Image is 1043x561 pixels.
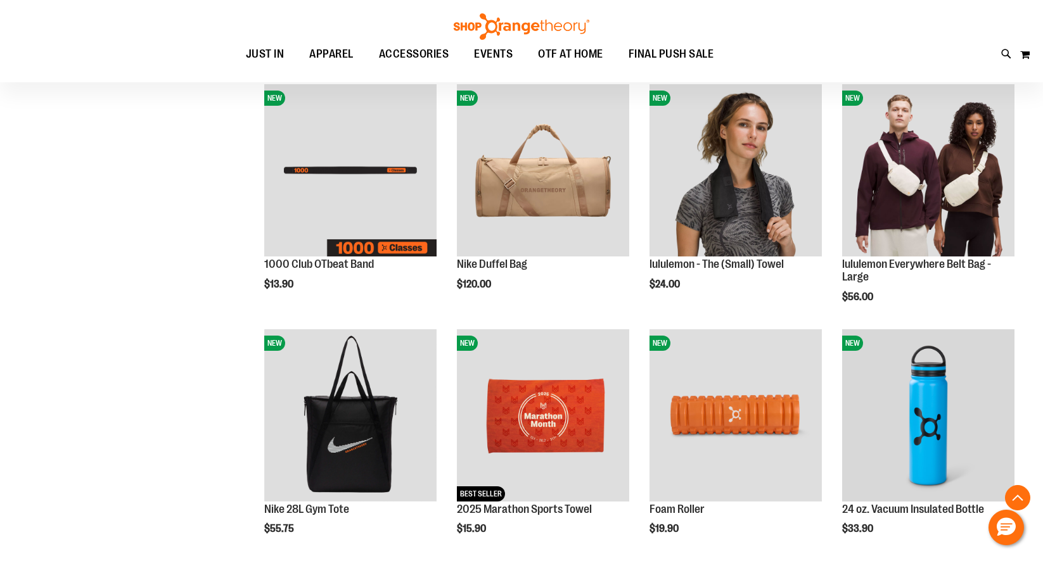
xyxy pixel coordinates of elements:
a: FINAL PUSH SALE [616,40,727,69]
a: EVENTS [461,40,525,69]
img: Nike 28L Gym Tote [264,329,437,501]
img: Shop Orangetheory [452,13,591,40]
span: JUST IN [246,40,285,68]
span: $24.00 [649,279,682,290]
div: product [258,78,443,316]
span: NEW [649,336,670,351]
a: 2025 Marathon Sports TowelNEWBEST SELLER [457,329,629,503]
img: 2025 Marathon Sports Towel [457,329,629,501]
a: ACCESSORIES [366,40,462,69]
a: Foam Roller [649,503,705,515]
button: Back To Top [1005,485,1030,510]
div: product [836,78,1021,334]
span: NEW [457,336,478,351]
span: $33.90 [842,523,875,534]
img: Foam Roller [649,329,822,501]
a: Image of 1000 Club OTbeat BandNEW [264,84,437,258]
span: NEW [649,91,670,106]
span: NEW [457,91,478,106]
span: $19.90 [649,523,681,534]
img: lululemon - The (Small) Towel [649,84,822,256]
span: $15.90 [457,523,488,534]
span: EVENTS [474,40,513,68]
span: NEW [842,91,863,106]
a: Nike Duffel Bag [457,258,527,270]
a: 24 oz. Vacuum Insulated Bottle [842,503,984,515]
div: product [643,78,828,322]
a: 1000 Club OTbeat Band [264,258,374,270]
a: Nike Duffel BagNEW [457,84,629,258]
img: 24 oz. Vacuum Insulated Bottle [842,329,1014,501]
a: JUST IN [233,40,297,68]
a: 2025 Marathon Sports Towel [457,503,592,515]
span: APPAREL [309,40,354,68]
span: FINAL PUSH SALE [629,40,714,68]
span: NEW [264,91,285,106]
span: BEST SELLER [457,486,505,501]
span: NEW [842,336,863,351]
a: lululemon Everywhere Belt Bag - LargeNEW [842,84,1014,258]
a: OTF AT HOME [525,40,616,69]
div: product [451,78,636,322]
a: lululemon Everywhere Belt Bag - Large [842,258,991,283]
span: $56.00 [842,291,875,303]
span: NEW [264,336,285,351]
a: Nike 28L Gym Tote [264,503,349,515]
span: $55.75 [264,523,296,534]
a: 24 oz. Vacuum Insulated BottleNEW [842,329,1014,503]
span: OTF AT HOME [538,40,603,68]
a: APPAREL [297,40,366,69]
img: Image of 1000 Club OTbeat Band [264,84,437,256]
a: Nike 28L Gym ToteNEW [264,329,437,503]
span: $13.90 [264,279,295,290]
span: ACCESSORIES [379,40,449,68]
a: lululemon - The (Small) TowelNEW [649,84,822,258]
img: lululemon Everywhere Belt Bag - Large [842,84,1014,256]
img: Nike Duffel Bag [457,84,629,256]
a: Foam RollerNEW [649,329,822,503]
span: $120.00 [457,279,493,290]
button: Hello, have a question? Let’s chat. [989,510,1024,545]
a: lululemon - The (Small) Towel [649,258,784,270]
